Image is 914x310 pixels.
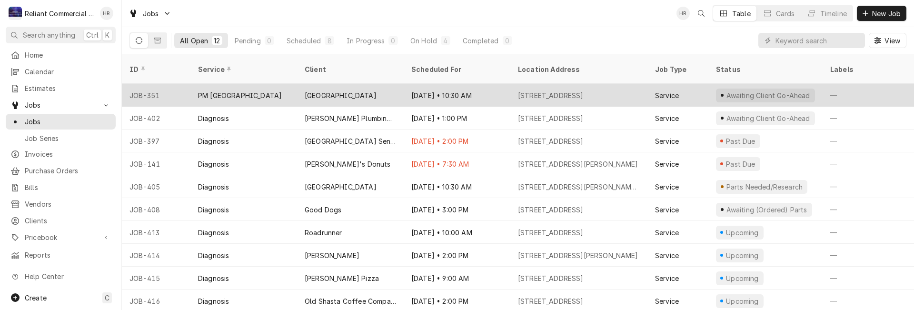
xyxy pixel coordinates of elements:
[198,113,229,123] div: Diagnosis
[725,296,760,306] div: Upcoming
[305,296,396,306] div: Old Shasta Coffee Company
[518,250,638,260] div: [STREET_ADDRESS][PERSON_NAME]
[198,228,229,238] div: Diagnosis
[655,205,679,215] div: Service
[287,36,321,46] div: Scheduled
[6,27,116,43] button: Search anythingCtrlK
[305,64,394,74] div: Client
[6,97,116,113] a: Go to Jobs
[122,130,190,152] div: JOB-397
[655,296,679,306] div: Service
[883,36,902,46] span: View
[25,199,111,209] span: Vendors
[9,7,22,20] div: Reliant Commercial Appliance Repair LLC's Avatar
[305,228,342,238] div: Roadrunner
[198,182,229,192] div: Diagnosis
[404,175,510,198] div: [DATE] • 10:30 AM
[6,180,116,195] a: Bills
[404,130,510,152] div: [DATE] • 2:00 PM
[25,166,111,176] span: Purchase Orders
[129,64,181,74] div: ID
[198,159,229,169] div: Diagnosis
[235,36,261,46] div: Pending
[505,36,510,46] div: 0
[100,7,113,20] div: Heath Reed's Avatar
[23,30,75,40] span: Search anything
[775,33,860,48] input: Keyword search
[122,244,190,267] div: JOB-414
[725,113,811,123] div: Awaiting Client Go-Ahead
[86,30,99,40] span: Ctrl
[404,221,510,244] div: [DATE] • 10:00 AM
[6,146,116,162] a: Invoices
[122,198,190,221] div: JOB-408
[655,159,679,169] div: Service
[100,7,113,20] div: HR
[198,136,229,146] div: Diagnosis
[25,83,111,93] span: Estimates
[305,182,377,192] div: [GEOGRAPHIC_DATA]
[305,90,377,100] div: [GEOGRAPHIC_DATA]
[25,149,111,159] span: Invoices
[655,182,679,192] div: Service
[122,107,190,130] div: JOB-402
[25,9,95,19] div: Reliant Commercial Appliance Repair LLC
[6,47,116,63] a: Home
[518,182,640,192] div: [STREET_ADDRESS][PERSON_NAME][PERSON_NAME]
[25,50,111,60] span: Home
[6,130,116,146] a: Job Series
[6,247,116,263] a: Reports
[125,6,175,21] a: Go to Jobs
[122,152,190,175] div: JOB-141
[655,273,679,283] div: Service
[25,133,111,143] span: Job Series
[725,136,757,146] div: Past Due
[518,159,638,169] div: [STREET_ADDRESS][PERSON_NAME]
[463,36,498,46] div: Completed
[404,198,510,221] div: [DATE] • 3:00 PM
[25,117,111,127] span: Jobs
[198,64,288,74] div: Service
[655,90,679,100] div: Service
[694,6,709,21] button: Open search
[410,36,437,46] div: On Hold
[6,64,116,80] a: Calendar
[122,84,190,107] div: JOB-351
[725,228,760,238] div: Upcoming
[518,228,584,238] div: [STREET_ADDRESS]
[25,232,97,242] span: Pricebook
[25,250,111,260] span: Reports
[6,213,116,229] a: Clients
[25,100,97,110] span: Jobs
[25,67,111,77] span: Calendar
[869,33,906,48] button: View
[305,250,359,260] div: [PERSON_NAME]
[198,250,229,260] div: Diagnosis
[6,196,116,212] a: Vendors
[518,64,638,74] div: Location Address
[518,113,584,123] div: [STREET_ADDRESS]
[732,9,751,19] div: Table
[198,296,229,306] div: Diagnosis
[655,113,679,123] div: Service
[122,221,190,244] div: JOB-413
[725,159,757,169] div: Past Due
[305,159,391,169] div: [PERSON_NAME]'s Donuts
[518,90,584,100] div: [STREET_ADDRESS]
[404,267,510,290] div: [DATE] • 9:00 AM
[25,294,47,302] span: Create
[820,9,847,19] div: Timeline
[25,182,111,192] span: Bills
[725,90,811,100] div: Awaiting Client Go-Ahead
[857,6,906,21] button: New Job
[655,64,701,74] div: Job Type
[390,36,396,46] div: 0
[870,9,903,19] span: New Job
[6,269,116,284] a: Go to Help Center
[6,163,116,179] a: Purchase Orders
[518,296,584,306] div: [STREET_ADDRESS]
[404,107,510,130] div: [DATE] • 1:00 PM
[443,36,448,46] div: 4
[404,84,510,107] div: [DATE] • 10:30 AM
[305,136,396,146] div: [GEOGRAPHIC_DATA] Senior Living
